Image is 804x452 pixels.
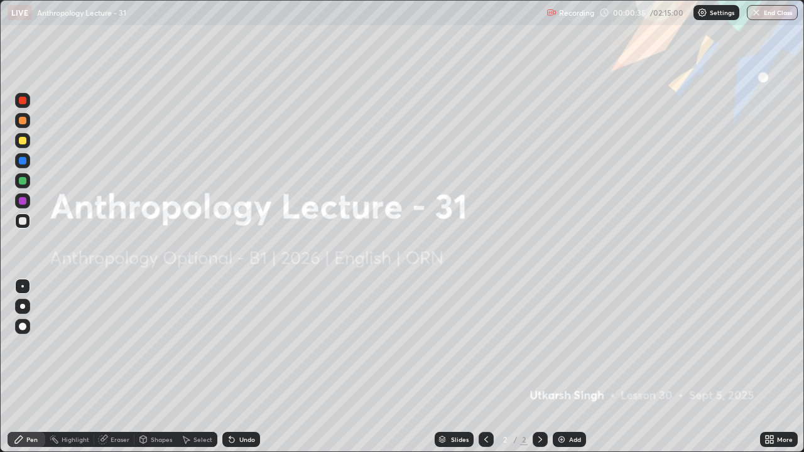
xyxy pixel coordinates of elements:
p: Settings [710,9,734,16]
p: Recording [559,8,594,18]
div: / [514,436,518,443]
div: 2 [499,436,511,443]
div: Pen [26,436,38,443]
p: Anthropology Lecture - 31 [37,8,126,18]
button: End Class [747,5,798,20]
div: Undo [239,436,255,443]
div: Shapes [151,436,172,443]
div: 2 [520,434,528,445]
div: Select [193,436,212,443]
img: class-settings-icons [697,8,707,18]
img: end-class-cross [751,8,761,18]
div: Add [569,436,581,443]
div: Eraser [111,436,129,443]
div: Slides [451,436,469,443]
p: LIVE [11,8,28,18]
div: Highlight [62,436,89,443]
div: More [777,436,793,443]
img: add-slide-button [557,434,567,444]
img: recording.375f2c34.svg [546,8,557,18]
